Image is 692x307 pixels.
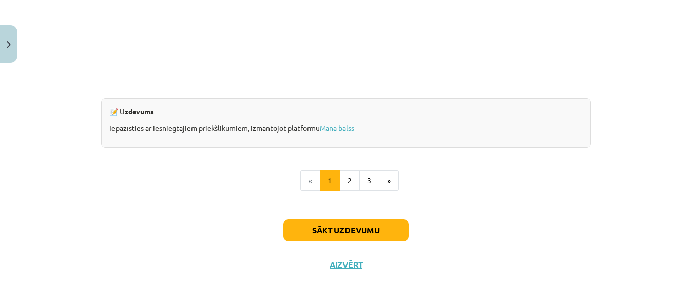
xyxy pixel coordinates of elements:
button: Sākt uzdevumu [283,219,409,241]
nav: Page navigation example [101,170,591,191]
p: Iepazīsties ar iesniegtajiem priekšlikumiem, izmantojot platformu [109,123,583,134]
button: 1 [320,170,340,191]
button: Aizvērt [327,259,365,270]
p: 📝 U [109,106,583,117]
strong: zdevums [125,107,154,116]
button: » [379,170,399,191]
img: icon-close-lesson-0947bae3869378f0d4975bcd49f059093ad1ed9edebbc8119c70593378902aed.svg [7,41,11,48]
button: 3 [359,170,379,191]
button: 2 [339,170,360,191]
a: Mana balss [320,123,354,133]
